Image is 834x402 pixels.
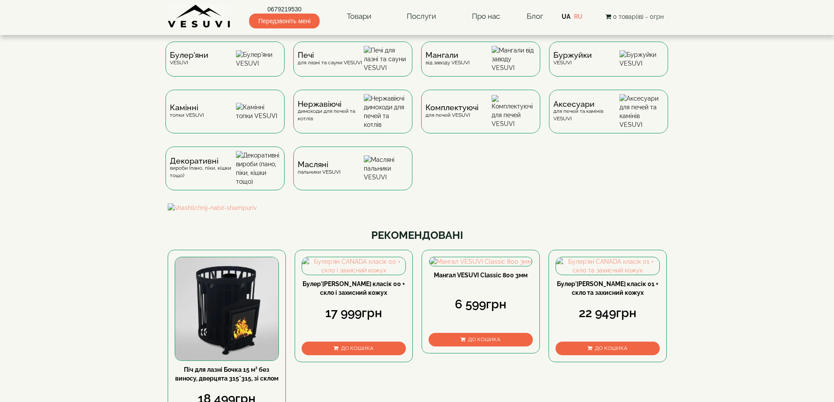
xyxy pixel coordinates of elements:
[289,147,417,203] a: Масляніпальники VESUVI Масляні пальники VESUVI
[161,90,289,147] a: Каміннітопки VESUVI Камінні топки VESUVI
[298,161,341,168] span: Масляні
[298,52,362,66] div: для лазні та сауни VESUVI
[170,52,208,59] span: Булер'яни
[364,155,408,182] img: Масляні пальники VESUVI
[249,5,320,14] a: 0679219530
[168,203,667,212] img: shashlichnij-nabir-shampuriv
[545,42,672,90] a: БуржуйкиVESUVI Буржуйки VESUVI
[429,333,533,346] button: До кошика
[426,52,470,66] div: від заводу VESUVI
[175,257,278,360] img: Піч для лазні Бочка 15 м³ без виносу, дверцята 315*315, зі склом
[364,46,408,72] img: Печі для лазні та сауни VESUVI
[170,104,204,119] div: топки VESUVI
[289,90,417,147] a: Нержавіючідимоходи для печей та котлів Нержавіючі димоходи для печей та котлів
[553,52,592,59] span: Буржуйки
[595,345,627,351] span: До кошика
[574,13,583,20] a: RU
[303,280,405,296] a: Булер'[PERSON_NAME] класік 00 + скло і захисний кожух
[492,46,536,72] img: Мангали від заводу VESUVI
[298,161,341,175] div: пальники VESUVI
[426,52,470,59] span: Мангали
[553,52,592,66] div: VESUVI
[170,104,204,111] span: Камінні
[434,272,528,279] a: Мангал VESUVI Classic 800 3мм
[249,14,320,28] span: Передзвоніть мені
[429,257,532,266] img: Мангал VESUVI Classic 800 3мм
[170,157,236,164] span: Декоративні
[556,342,660,355] button: До кошика
[553,101,619,122] div: для печей та камінів VESUVI
[289,42,417,90] a: Печідля лазні та сауни VESUVI Печі для лазні та сауни VESUVI
[170,157,236,179] div: вироби (пано, піки, кішки тощо)
[364,94,408,129] img: Нержавіючі димоходи для печей та котлів
[562,13,570,20] a: UA
[557,280,658,296] a: Булер'[PERSON_NAME] класік 01 + скло та захисний кожух
[161,42,289,90] a: Булер'яниVESUVI Булер'яни VESUVI
[236,151,280,186] img: Декоративні вироби (пано, піки, кішки тощо)
[553,101,619,108] span: Аксесуари
[298,52,362,59] span: Печі
[613,13,664,20] span: 0 товар(ів) - 0грн
[619,50,664,68] img: Буржуйки VESUVI
[527,12,543,21] a: Блог
[417,90,545,147] a: Комплектуючідля печей VESUVI Комплектуючі для печей VESUVI
[468,336,500,343] span: До кошика
[298,101,364,108] span: Нержавіючі
[556,304,660,322] div: 22 949грн
[417,42,545,90] a: Мангаливід заводу VESUVI Мангали від заводу VESUVI
[341,345,373,351] span: До кошика
[429,296,533,313] div: 6 599грн
[619,94,664,129] img: Аксесуари для печей та камінів VESUVI
[302,257,405,275] img: Булер'ян CANADA класік 00 + скло і захисний кожух
[463,7,509,27] a: Про нас
[426,104,479,111] span: Комплектуючі
[338,7,380,27] a: Товари
[298,101,364,122] div: димоходи для печей та котлів
[556,257,659,275] img: Булер'ян CANADA класік 01 + скло та захисний кожух
[302,304,406,322] div: 17 999грн
[236,50,280,68] img: Булер'яни VESUVI
[175,366,278,382] a: Піч для лазні Бочка 15 м³ без виносу, дверцята 315*315, зі склом
[426,104,479,119] div: для печей VESUVI
[168,4,231,28] img: Завод VESUVI
[170,52,208,66] div: VESUVI
[398,7,445,27] a: Послуги
[492,95,536,128] img: Комплектуючі для печей VESUVI
[236,103,280,120] img: Камінні топки VESUVI
[545,90,672,147] a: Аксесуаридля печей та камінів VESUVI Аксесуари для печей та камінів VESUVI
[603,12,666,21] button: 0 товар(ів) - 0грн
[302,342,406,355] button: До кошика
[161,147,289,203] a: Декоративнівироби (пано, піки, кішки тощо) Декоративні вироби (пано, піки, кішки тощо)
